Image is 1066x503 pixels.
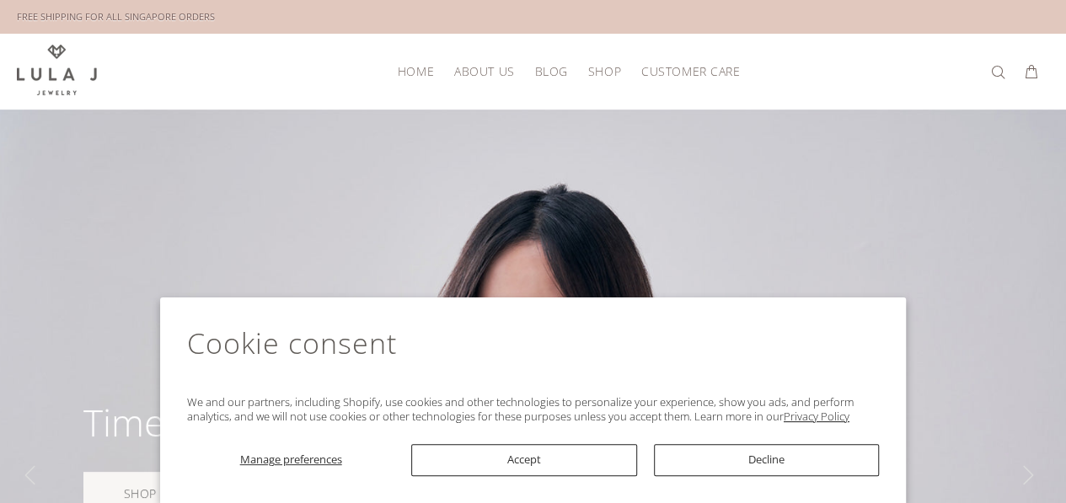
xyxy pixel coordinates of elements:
[578,58,631,84] a: Shop
[187,395,880,424] p: We and our partners, including Shopify, use cookies and other technologies to personalize your ex...
[411,444,636,476] button: Accept
[524,58,577,84] a: Blog
[588,65,621,78] span: Shop
[641,65,740,78] span: Customer Care
[240,452,342,467] span: Manage preferences
[784,409,849,424] a: Privacy Policy
[631,58,740,84] a: Customer Care
[17,8,215,26] div: FREE SHIPPING FOR ALL SINGAPORE ORDERS
[388,58,444,84] a: HOME
[534,65,567,78] span: Blog
[654,444,879,476] button: Decline
[454,65,514,78] span: About Us
[398,65,434,78] span: HOME
[83,404,354,441] div: Timeless Jewelry
[187,324,880,381] h2: Cookie consent
[444,58,524,84] a: About Us
[187,444,395,476] button: Manage preferences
